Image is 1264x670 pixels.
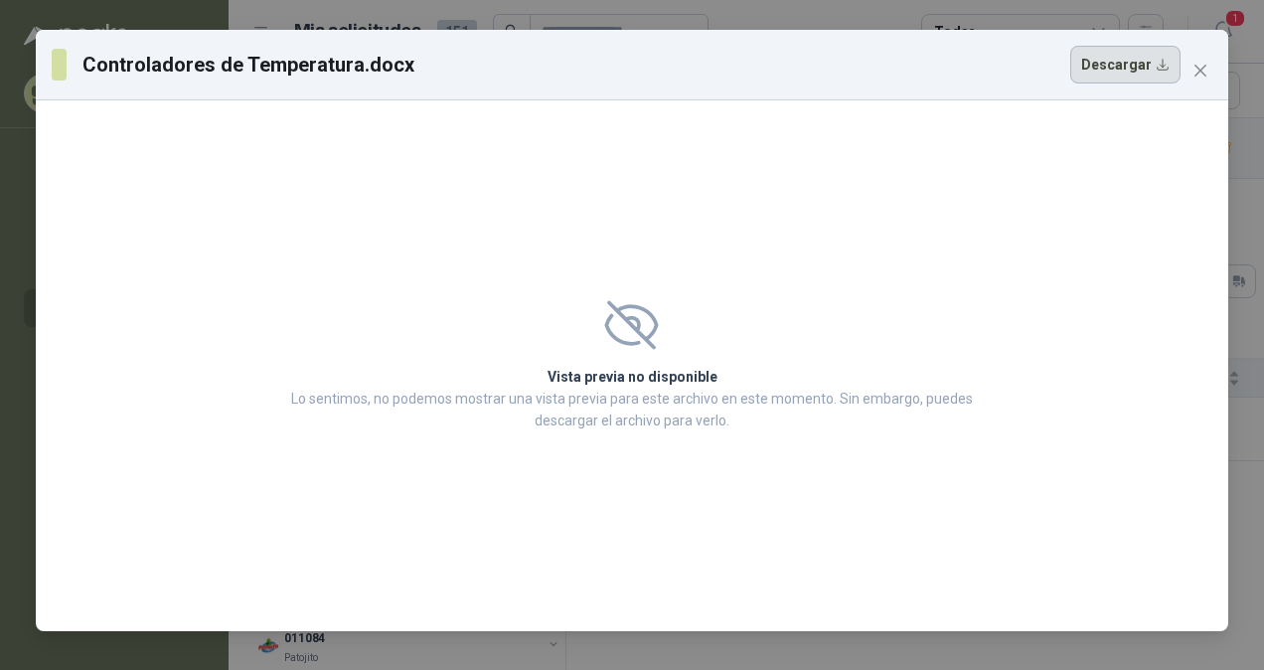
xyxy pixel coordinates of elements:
button: Descargar [1070,46,1181,84]
button: Close [1185,55,1216,86]
span: close [1192,63,1208,79]
p: Lo sentimos, no podemos mostrar una vista previa para este archivo en este momento. Sin embargo, ... [285,388,979,431]
h3: Controladores de Temperatura.docx [82,50,415,80]
h2: Vista previa no disponible [285,366,979,388]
